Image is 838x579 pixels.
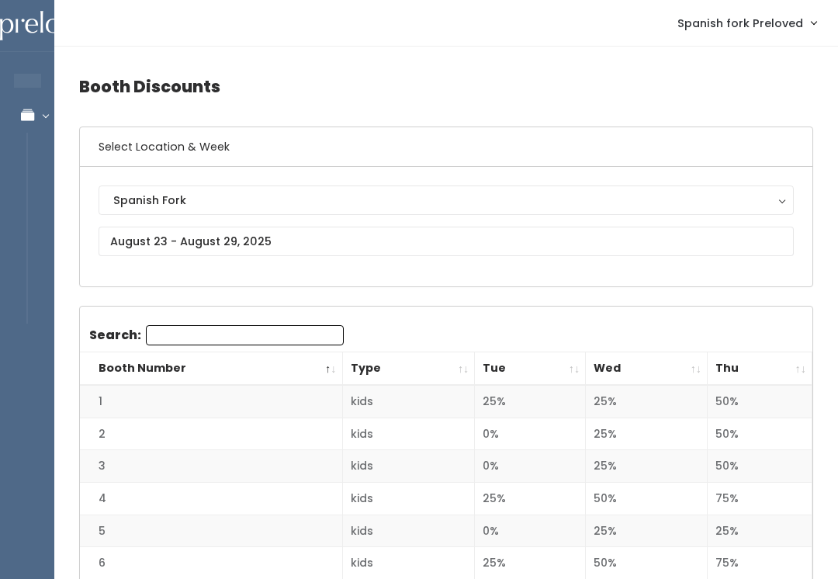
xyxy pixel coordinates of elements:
[708,483,812,515] td: 75%
[677,15,803,32] span: Spanish fork Preloved
[342,352,475,386] th: Type: activate to sort column ascending
[80,352,342,386] th: Booth Number: activate to sort column descending
[342,515,475,547] td: kids
[80,515,342,547] td: 5
[342,418,475,450] td: kids
[708,515,812,547] td: 25%
[708,352,812,386] th: Thu: activate to sort column ascending
[586,450,708,483] td: 25%
[586,385,708,418] td: 25%
[586,483,708,515] td: 50%
[586,418,708,450] td: 25%
[708,450,812,483] td: 50%
[342,385,475,418] td: kids
[475,483,586,515] td: 25%
[342,483,475,515] td: kids
[586,352,708,386] th: Wed: activate to sort column ascending
[342,450,475,483] td: kids
[475,352,586,386] th: Tue: activate to sort column ascending
[89,325,344,345] label: Search:
[475,418,586,450] td: 0%
[99,185,794,215] button: Spanish Fork
[80,127,812,167] h6: Select Location & Week
[475,450,586,483] td: 0%
[662,6,832,40] a: Spanish fork Preloved
[708,385,812,418] td: 50%
[708,418,812,450] td: 50%
[586,515,708,547] td: 25%
[113,192,779,209] div: Spanish Fork
[99,227,794,256] input: August 23 - August 29, 2025
[80,483,342,515] td: 4
[475,385,586,418] td: 25%
[80,450,342,483] td: 3
[80,418,342,450] td: 2
[475,515,586,547] td: 0%
[79,65,813,108] h4: Booth Discounts
[80,385,342,418] td: 1
[146,325,344,345] input: Search:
